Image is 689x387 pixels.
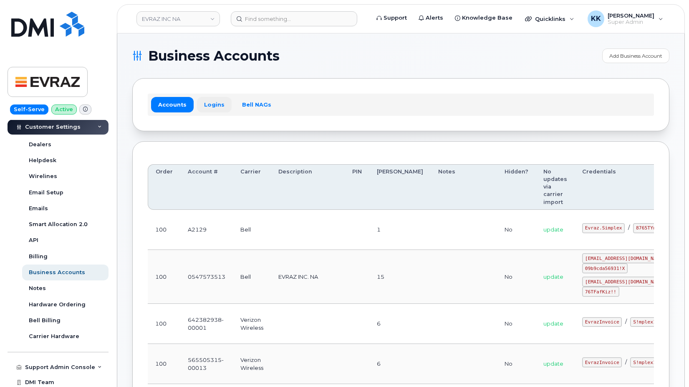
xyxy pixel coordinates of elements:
[148,50,280,62] span: Business Accounts
[148,164,180,210] th: Order
[630,357,667,367] code: S!mplex151H
[630,317,667,327] code: S!mplex151H
[148,344,180,384] td: 100
[369,250,431,304] td: 15
[536,164,575,210] th: No updates via carrier import
[625,359,627,365] span: /
[369,164,431,210] th: [PERSON_NAME]
[582,277,668,287] code: [EMAIL_ADDRESS][DOMAIN_NAME]
[180,250,233,304] td: 0547573513
[497,210,536,250] td: No
[180,210,233,250] td: A2129
[582,357,622,367] code: EvrazInvoice
[233,304,271,344] td: Verizon Wireless
[233,164,271,210] th: Carrier
[628,224,630,231] span: /
[235,97,278,112] a: Bell NAGs
[148,250,180,304] td: 100
[233,210,271,250] td: Bell
[582,253,668,263] code: [EMAIL_ADDRESS][DOMAIN_NAME]
[369,304,431,344] td: 6
[543,360,563,367] span: update
[345,164,369,210] th: PIN
[625,318,627,325] span: /
[582,317,622,327] code: EvrazInvoice
[602,48,669,63] a: Add Business Account
[497,304,536,344] td: No
[497,250,536,304] td: No
[543,226,563,233] span: update
[369,344,431,384] td: 6
[233,344,271,384] td: Verizon Wireless
[180,344,233,384] td: 565505315-00013
[271,250,345,304] td: EVRAZ INC. NA
[431,164,497,210] th: Notes
[582,287,619,297] code: 76TFafKiz!!
[197,97,232,112] a: Logins
[369,210,431,250] td: 1
[497,164,536,210] th: Hidden?
[148,304,180,344] td: 100
[497,344,536,384] td: No
[180,304,233,344] td: 642382938-00001
[151,97,194,112] a: Accounts
[180,164,233,210] th: Account #
[271,164,345,210] th: Description
[148,210,180,250] td: 100
[582,223,625,233] code: Evraz.Simplex
[233,250,271,304] td: Bell
[582,263,628,273] code: 09b9cda56931!X
[543,273,563,280] span: update
[633,223,679,233] code: 8765TYnhyIL!!@
[543,320,563,327] span: update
